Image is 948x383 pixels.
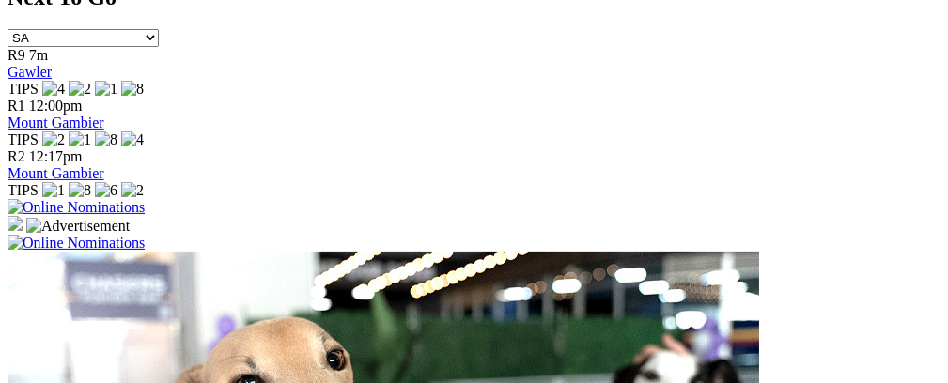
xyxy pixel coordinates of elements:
span: R2 [8,148,25,164]
span: 12:00pm [29,98,83,114]
img: 8 [95,131,117,148]
img: 2 [69,81,91,98]
img: 15187_Greyhounds_GreysPlayCentral_Resize_SA_WebsiteBanner_300x115_2025.jpg [8,216,23,231]
span: 7m [29,47,48,63]
img: Online Nominations [8,199,145,216]
a: Mount Gambier [8,165,104,181]
img: 1 [42,182,65,199]
span: R1 [8,98,25,114]
img: 8 [69,182,91,199]
img: 4 [42,81,65,98]
img: 4 [121,131,144,148]
img: Advertisement [26,218,130,235]
span: 12:17pm [29,148,83,164]
img: 6 [95,182,117,199]
img: 1 [95,81,117,98]
span: R9 [8,47,25,63]
img: 2 [121,182,144,199]
img: 8 [121,81,144,98]
img: 1 [69,131,91,148]
span: TIPS [8,81,39,97]
a: Mount Gambier [8,115,104,130]
img: Online Nominations [8,235,145,252]
span: TIPS [8,182,39,198]
img: 2 [42,131,65,148]
a: Gawler [8,64,52,80]
span: TIPS [8,131,39,147]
